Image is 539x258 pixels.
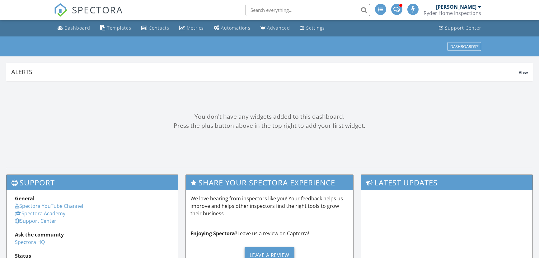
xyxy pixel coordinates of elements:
[15,217,56,224] a: Support Center
[107,25,131,31] div: Templates
[246,4,370,16] input: Search everything...
[190,230,237,237] strong: Enjoying Spectora?
[221,25,251,31] div: Automations
[11,68,519,76] div: Alerts
[190,230,349,237] p: Leave us a review on Capterra!
[450,44,478,49] div: Dashboards
[267,25,290,31] div: Advanced
[55,22,93,34] a: Dashboard
[298,22,327,34] a: Settings
[6,121,533,130] div: Press the plus button above in the top right to add your first widget.
[72,3,123,16] span: SPECTORA
[187,25,204,31] div: Metrics
[149,25,169,31] div: Contacts
[211,22,253,34] a: Automations (Advanced)
[64,25,90,31] div: Dashboard
[98,22,134,34] a: Templates
[15,195,35,202] strong: General
[190,195,349,217] p: We love hearing from inspectors like you! Your feedback helps us improve and helps other inspecto...
[258,22,293,34] a: Advanced
[54,8,123,21] a: SPECTORA
[448,42,481,51] button: Dashboards
[7,175,178,190] h3: Support
[15,203,83,209] a: Spectora YouTube Channel
[186,175,353,190] h3: Share Your Spectora Experience
[436,4,476,10] div: [PERSON_NAME]
[139,22,172,34] a: Contacts
[519,70,528,75] span: View
[177,22,206,34] a: Metrics
[54,3,68,17] img: The Best Home Inspection Software - Spectora
[6,112,533,121] div: You don't have any widgets added to this dashboard.
[306,25,325,31] div: Settings
[15,210,65,217] a: Spectora Academy
[424,10,481,16] div: Ryder Home Inspections
[15,231,169,238] div: Ask the community
[445,25,481,31] div: Support Center
[15,239,45,246] a: Spectora HQ
[436,22,484,34] a: Support Center
[361,175,532,190] h3: Latest Updates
